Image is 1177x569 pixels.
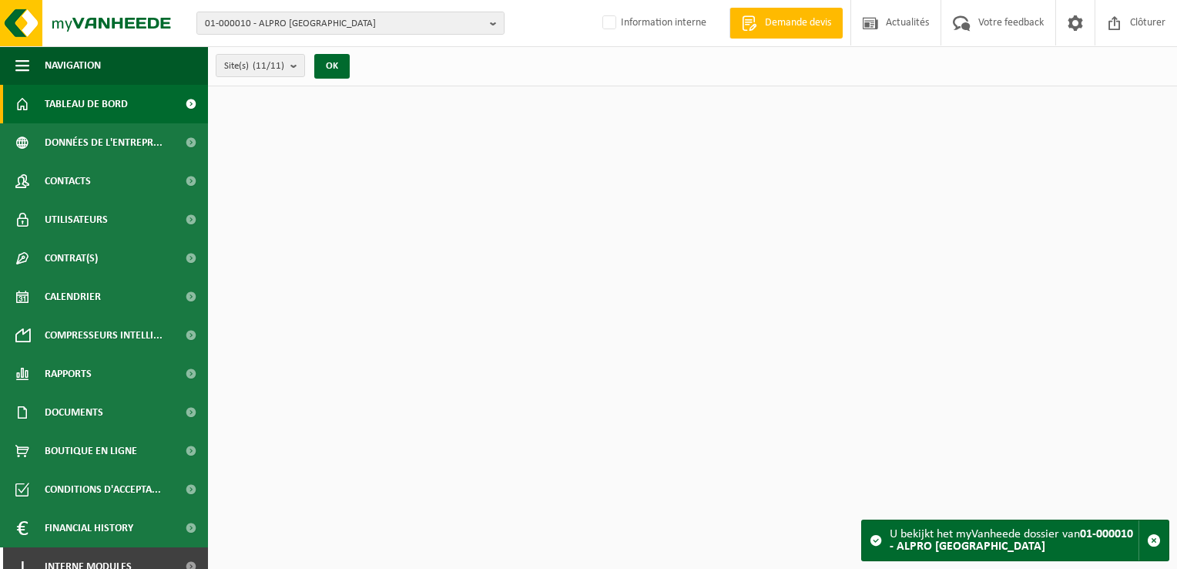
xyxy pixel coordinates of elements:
[253,61,284,71] count: (11/11)
[45,162,91,200] span: Contacts
[890,520,1138,561] div: U bekijkt het myVanheede dossier van
[216,54,305,77] button: Site(s)(11/11)
[761,15,835,31] span: Demande devis
[45,278,101,316] span: Calendrier
[45,355,92,393] span: Rapports
[45,432,137,470] span: Boutique en ligne
[45,393,103,432] span: Documents
[196,12,505,35] button: 01-000010 - ALPRO [GEOGRAPHIC_DATA]
[890,528,1133,553] strong: 01-000010 - ALPRO [GEOGRAPHIC_DATA]
[205,12,484,35] span: 01-000010 - ALPRO [GEOGRAPHIC_DATA]
[45,316,163,355] span: Compresseurs intelli...
[314,54,350,79] button: OK
[45,470,161,509] span: Conditions d'accepta...
[45,46,101,85] span: Navigation
[599,12,706,35] label: Information interne
[45,239,98,278] span: Contrat(s)
[45,509,133,547] span: Financial History
[45,200,108,239] span: Utilisateurs
[729,8,843,39] a: Demande devis
[224,55,284,78] span: Site(s)
[45,85,128,123] span: Tableau de bord
[45,123,163,162] span: Données de l'entrepr...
